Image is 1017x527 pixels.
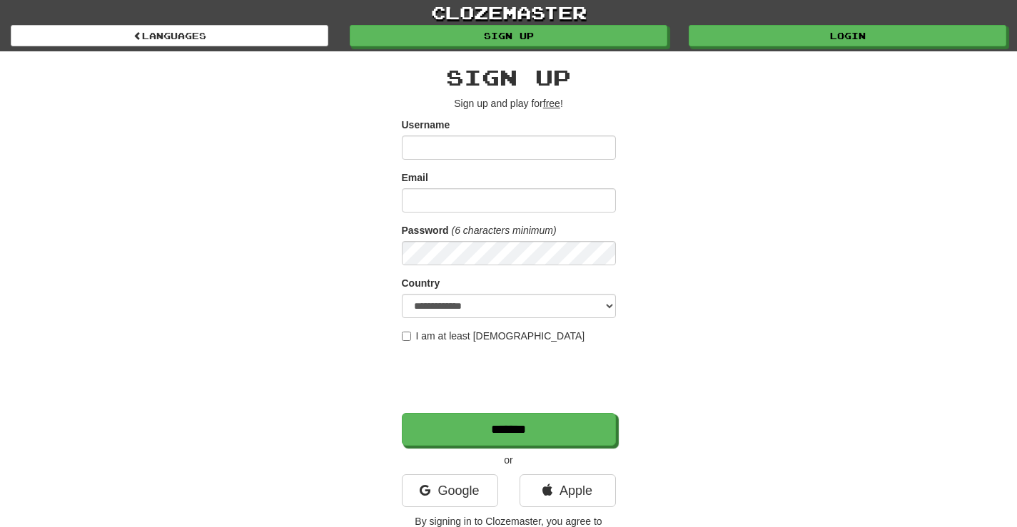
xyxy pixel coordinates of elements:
[402,66,616,89] h2: Sign up
[402,474,498,507] a: Google
[402,453,616,467] p: or
[402,96,616,111] p: Sign up and play for !
[350,25,667,46] a: Sign up
[543,98,560,109] u: free
[402,332,411,341] input: I am at least [DEMOGRAPHIC_DATA]
[402,170,428,185] label: Email
[402,350,619,406] iframe: reCAPTCHA
[402,329,585,343] label: I am at least [DEMOGRAPHIC_DATA]
[689,25,1006,46] a: Login
[11,25,328,46] a: Languages
[402,223,449,237] label: Password
[520,474,616,507] a: Apple
[402,276,440,290] label: Country
[452,225,557,236] em: (6 characters minimum)
[402,118,450,132] label: Username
